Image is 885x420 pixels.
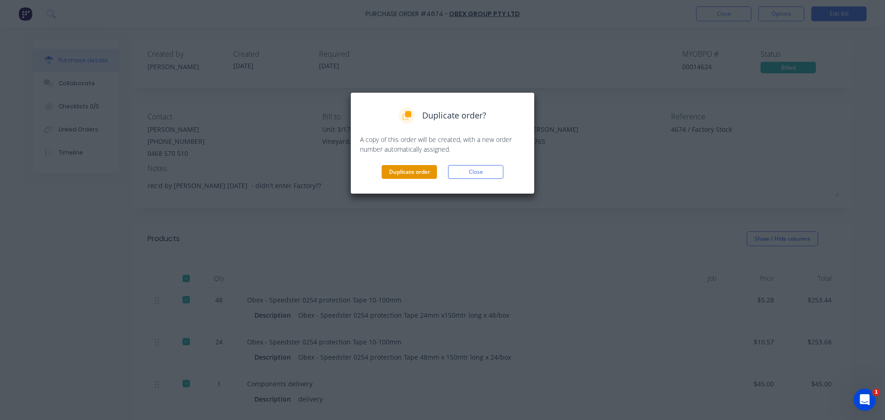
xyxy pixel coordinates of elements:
button: Close [448,165,503,179]
span: 1 [873,389,880,396]
p: A copy of this order will be created, with a new order number automatically assigned. [360,135,525,154]
button: Duplicate order [382,165,437,179]
iframe: Intercom live chat [854,389,876,411]
span: Duplicate order? [422,109,486,122]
